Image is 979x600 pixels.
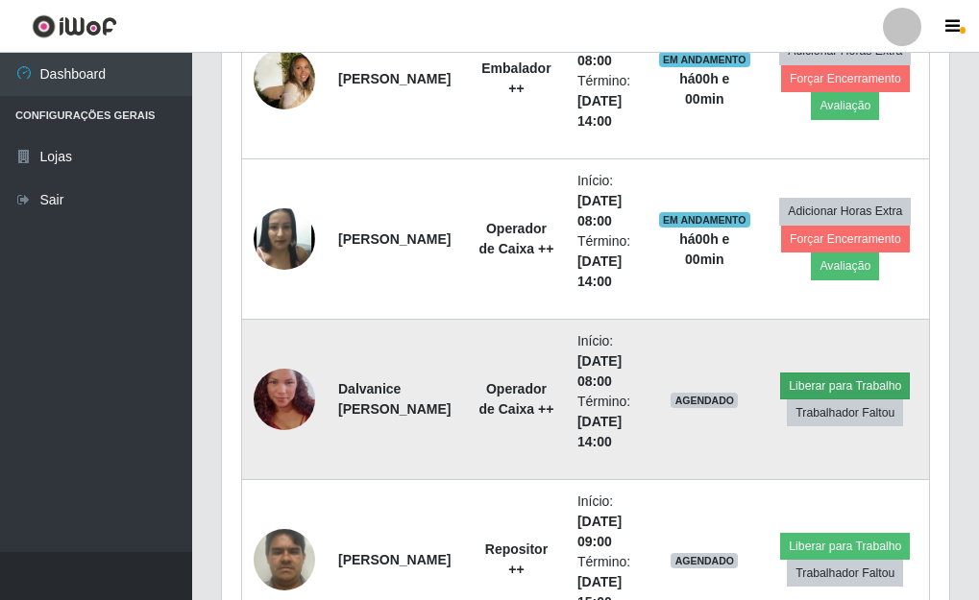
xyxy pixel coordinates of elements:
button: Trabalhador Faltou [787,399,903,426]
strong: há 00 h e 00 min [679,71,729,107]
time: [DATE] 08:00 [577,193,622,228]
strong: há 00 h e 00 min [679,231,729,267]
time: [DATE] 14:00 [577,414,622,449]
button: Forçar Encerramento [781,226,910,252]
li: Término: [577,71,636,132]
strong: Operador de Caixa ++ [479,221,554,256]
button: Liberar para Trabalho [780,372,910,399]
span: EM ANDAMENTO [659,212,750,228]
img: 1742861123307.jpeg [254,345,315,454]
button: Adicionar Horas Extra [779,198,911,225]
strong: [PERSON_NAME] [338,231,451,247]
li: Término: [577,392,636,452]
time: [DATE] 08:00 [577,353,622,389]
strong: [PERSON_NAME] [338,552,451,567]
span: EM ANDAMENTO [659,52,750,67]
li: Início: [577,171,636,231]
li: Início: [577,492,636,552]
time: [DATE] 14:00 [577,253,622,289]
span: AGENDADO [671,393,738,408]
img: 1732819988000.jpeg [254,202,315,276]
li: Início: [577,331,636,392]
strong: Operador de Caixa ++ [479,381,554,417]
strong: Embalador ++ [481,60,551,96]
img: 1751411337123.jpeg [254,32,315,127]
strong: Dalvanice [PERSON_NAME] [338,381,451,417]
li: Término: [577,231,636,292]
strong: [PERSON_NAME] [338,71,451,86]
time: [DATE] 09:00 [577,514,622,549]
time: [DATE] 14:00 [577,93,622,129]
button: Liberar para Trabalho [780,533,910,560]
img: 1752587880902.jpeg [254,518,315,600]
strong: Repositor ++ [485,541,548,577]
button: Avaliação [811,92,879,119]
button: Trabalhador Faltou [787,560,903,587]
img: CoreUI Logo [32,14,117,38]
span: AGENDADO [671,553,738,568]
button: Avaliação [811,252,879,279]
button: Forçar Encerramento [781,65,910,92]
